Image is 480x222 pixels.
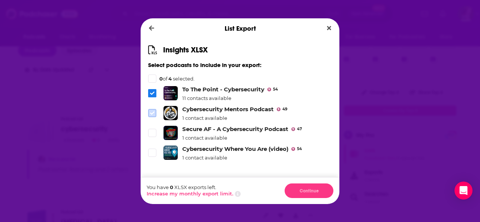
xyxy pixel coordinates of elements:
div: 1 contact available [182,115,287,121]
a: 47 [291,127,302,131]
img: To The Point - Cybersecurity [163,86,178,100]
img: Cybersecurity Mentors Podcast [163,106,178,120]
h1: Insights XLSX [163,45,208,55]
a: 54 [291,147,302,151]
a: Cybersecurity Where You Are (video) [182,145,288,152]
a: To The Point - Cybersecurity [182,86,264,93]
a: 54 [267,88,278,91]
div: 1 contact available [182,155,302,161]
h3: Select podcasts to include in your export: [148,61,332,69]
button: Close [324,24,334,33]
div: 11 contacts available [182,95,278,101]
img: Cybersecurity Where You Are (video) [163,146,178,160]
span: 0 [170,184,173,190]
p: of selected. [159,76,195,82]
button: Increase my monthly export limit. [147,191,233,197]
a: Cybersecurity Mentors Podcast [182,106,274,113]
p: You have XLSX exports left. [147,184,241,190]
a: Secure AF - A Cybersecurity Podcast [182,125,288,133]
span: 54 [273,88,278,91]
a: 49 [277,107,287,111]
button: Continue [285,183,333,198]
div: Open Intercom Messenger [454,182,472,200]
span: 47 [297,128,302,131]
span: 4 [168,76,172,82]
div: 1 contact available [182,135,302,141]
img: Secure AF - A Cybersecurity Podcast [163,126,178,140]
div: List Export [141,18,339,39]
span: 49 [282,108,287,111]
span: 0 [159,76,163,82]
span: 54 [297,148,302,150]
